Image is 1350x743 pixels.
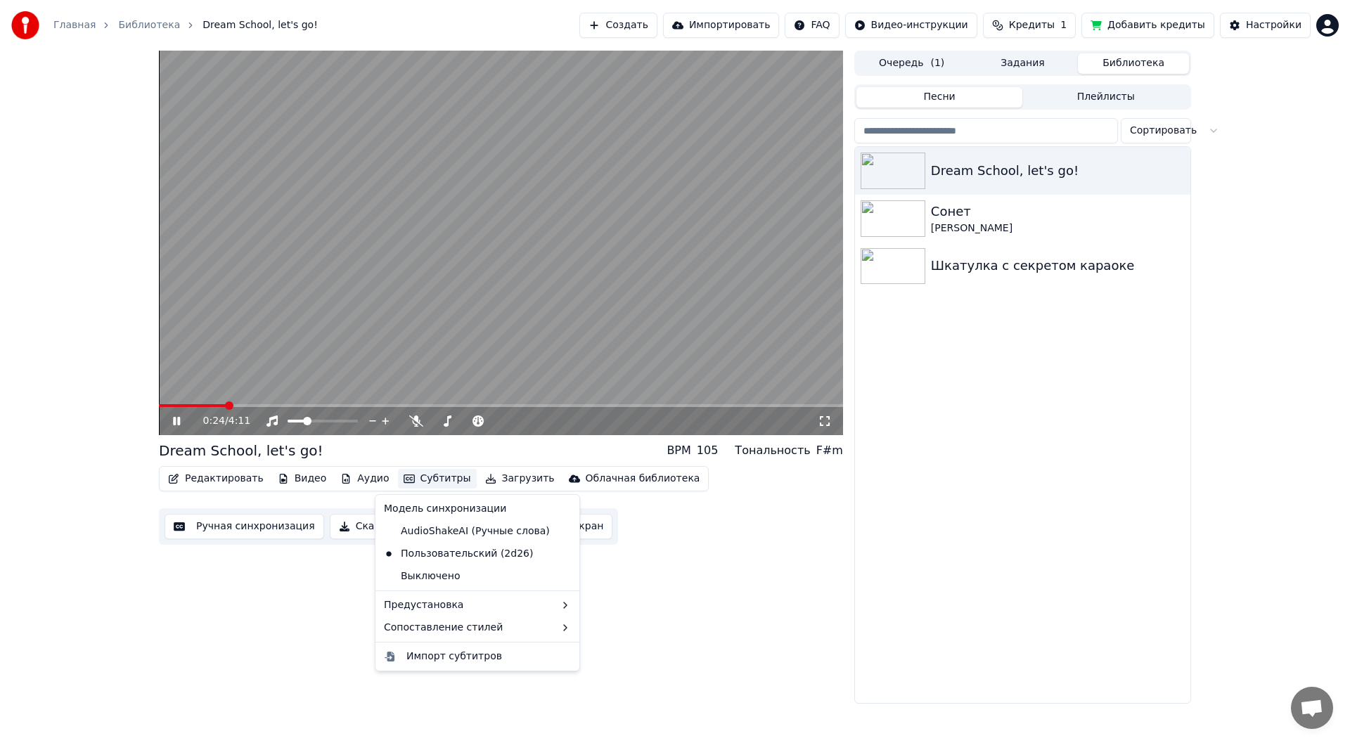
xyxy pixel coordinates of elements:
div: Выключено [378,565,577,588]
div: Тональность [735,442,810,459]
span: Сортировать [1130,124,1197,138]
a: Библиотека [118,18,180,32]
img: youka [11,11,39,39]
button: Аудио [335,469,394,489]
div: Модель синхронизации [378,498,577,520]
span: Кредиты [1009,18,1055,32]
span: 0:24 [203,414,225,428]
div: Облачная библиотека [586,472,700,486]
button: Добавить кредиты [1081,13,1214,38]
button: Видео [272,469,333,489]
button: Субтитры [398,469,477,489]
div: Пользовательский (2d26) [378,543,539,565]
div: F#m [816,442,843,459]
button: Загрузить [480,469,560,489]
button: Песни [856,87,1023,108]
div: Dream School, let's go! [931,161,1185,181]
div: Настройки [1246,18,1301,32]
div: Предустановка [378,594,577,616]
div: BPM [667,442,690,459]
button: Создать [579,13,657,38]
span: Dream School, let's go! [202,18,318,32]
button: Кредиты1 [983,13,1076,38]
span: 4:11 [229,414,250,428]
button: Скачать видео [330,514,442,539]
span: 1 [1060,18,1067,32]
button: Задания [967,53,1079,74]
div: Импорт субтитров [406,650,502,664]
button: Плейлисты [1022,87,1189,108]
div: Сопоставление стилей [378,616,577,639]
div: [PERSON_NAME] [931,221,1185,235]
div: / [203,414,237,428]
nav: breadcrumb [53,18,318,32]
button: Настройки [1220,13,1311,38]
button: Очередь [856,53,967,74]
a: Главная [53,18,96,32]
button: Библиотека [1078,53,1189,74]
div: AudioShakeAI (Ручные слова) [378,520,555,543]
button: Ручная синхронизация [165,514,324,539]
button: FAQ [785,13,839,38]
div: Сонет [931,202,1185,221]
div: Dream School, let's go! [159,441,323,460]
div: Шкатулка с секретом караоке [931,256,1185,276]
div: 105 [697,442,719,459]
button: Редактировать [162,469,269,489]
button: Видео-инструкции [845,13,977,38]
button: Импортировать [663,13,780,38]
span: ( 1 ) [930,56,944,70]
div: Открытый чат [1291,687,1333,729]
